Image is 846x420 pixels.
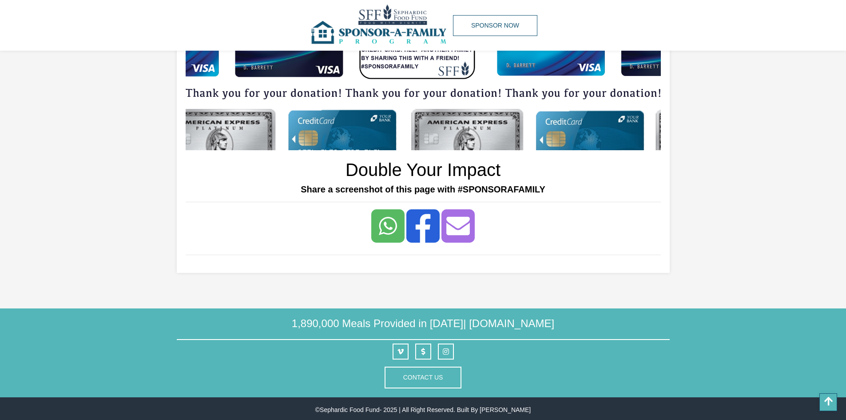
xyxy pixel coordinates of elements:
[403,374,443,381] a: Contact Us
[406,209,440,243] a: Share to Facebook
[441,209,475,243] a: Share to Email
[371,209,405,243] a: Share to <span class="translation_missing" title="translation missing: en.social_share_button.wha...
[346,159,500,180] h1: Double Your Impact
[320,406,380,413] a: Sephardic Food Fund
[463,317,466,329] span: |
[186,184,661,195] h5: Share a screenshot of this page with #SPONSORAFAMILY
[177,317,670,340] h4: 1,890,000 Meals Provided in [DATE]
[469,317,554,329] a: [DOMAIN_NAME]
[385,367,462,388] button: Contact Us
[177,406,670,413] p: © - 2025 | All Right Reserved. Built By [PERSON_NAME]
[453,15,537,36] a: Sponsor Now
